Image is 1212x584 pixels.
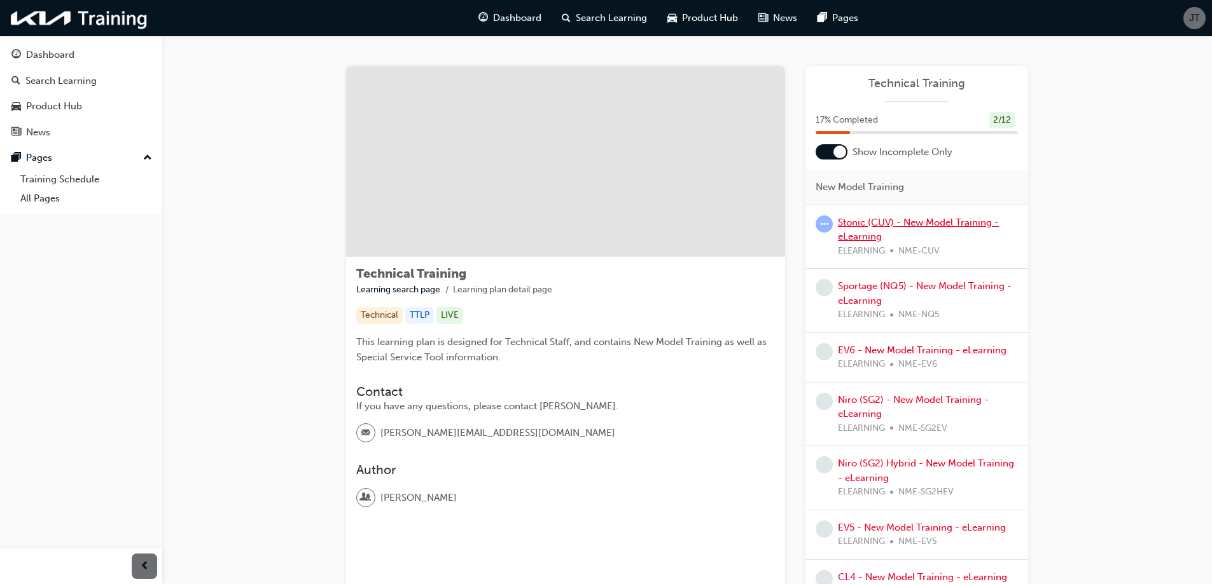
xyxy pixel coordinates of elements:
[838,522,1006,533] a: EV5 - New Model Training - eLearning
[853,145,952,160] span: Show Incomplete Only
[758,10,768,26] span: news-icon
[838,421,885,436] span: ELEARNING
[356,284,440,295] a: Learning search page
[898,421,947,436] span: NME-SG2EV
[15,189,157,208] a: All Pages
[380,491,457,505] span: [PERSON_NAME]
[562,10,571,26] span: search-icon
[5,121,157,144] a: News
[838,458,1014,484] a: Niro (SG2) Hybrid - New Model Training - eLearning
[361,425,370,442] span: email-icon
[5,95,157,118] a: Product Hub
[838,244,885,259] span: ELEARNING
[478,10,488,26] span: guage-icon
[838,571,1007,583] a: CL4 - New Model Training - eLearning
[5,43,157,67] a: Dashboard
[356,384,775,399] h3: Contact
[816,393,833,410] span: learningRecordVerb_NONE-icon
[818,10,827,26] span: pages-icon
[380,426,615,440] span: [PERSON_NAME][EMAIL_ADDRESS][DOMAIN_NAME]
[838,534,885,549] span: ELEARNING
[816,520,833,538] span: learningRecordVerb_NONE-icon
[816,180,904,194] span: New Model Training
[838,344,1007,356] a: EV6 - New Model Training - eLearning
[657,5,748,31] a: car-iconProduct Hub
[816,279,833,296] span: learningRecordVerb_NONE-icon
[838,357,885,372] span: ELEARNING
[816,456,833,473] span: learningRecordVerb_NONE-icon
[5,41,157,146] button: DashboardSearch LearningProduct HubNews
[748,5,807,31] a: news-iconNews
[356,307,403,324] div: Technical
[15,170,157,189] a: Training Schedule
[898,485,954,499] span: NME-SG2HEV
[5,146,157,170] button: Pages
[356,336,769,363] span: This learning plan is designed for Technical Staff, and contains New Model Training as well as Sp...
[11,127,21,139] span: news-icon
[11,101,21,112] span: car-icon
[468,5,552,31] a: guage-iconDashboard
[493,11,541,25] span: Dashboard
[356,399,775,414] div: If you have any questions, please contact [PERSON_NAME].
[436,307,463,324] div: LIVE
[11,76,20,87] span: search-icon
[356,266,466,281] span: Technical Training
[682,11,738,25] span: Product Hub
[6,5,153,31] img: kia-training
[898,308,940,322] span: NME-NQ5
[898,534,937,549] span: NME-EV5
[361,489,370,506] span: user-icon
[838,217,999,243] a: Stonic (CUV) - New Model Training - eLearning
[832,11,858,25] span: Pages
[838,308,885,322] span: ELEARNING
[816,113,878,128] span: 17 % Completed
[898,244,940,259] span: NME-CUV
[453,283,552,297] li: Learning plan detail page
[816,215,833,233] span: learningRecordVerb_ATTEMPT-icon
[816,76,1018,91] a: Technical Training
[5,69,157,93] a: Search Learning
[405,307,434,324] div: TTLP
[140,559,150,574] span: prev-icon
[667,10,677,26] span: car-icon
[838,485,885,499] span: ELEARNING
[773,11,797,25] span: News
[576,11,647,25] span: Search Learning
[356,463,775,477] h3: Author
[989,112,1015,129] div: 2 / 12
[898,357,937,372] span: NME-EV6
[11,50,21,61] span: guage-icon
[26,151,52,165] div: Pages
[25,74,97,88] div: Search Learning
[26,48,74,62] div: Dashboard
[143,150,152,166] span: up-icon
[807,5,868,31] a: pages-iconPages
[552,5,657,31] a: search-iconSearch Learning
[26,99,82,114] div: Product Hub
[838,280,1012,306] a: Sportage (NQ5) - New Model Training - eLearning
[1183,7,1206,29] button: JT
[838,394,989,420] a: Niro (SG2) - New Model Training - eLearning
[816,343,833,360] span: learningRecordVerb_NONE-icon
[11,153,21,164] span: pages-icon
[26,125,50,140] div: News
[1189,11,1200,25] span: JT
